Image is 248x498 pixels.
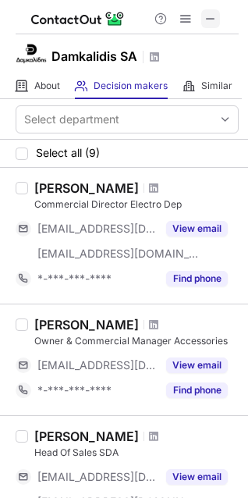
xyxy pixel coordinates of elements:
button: Reveal Button [166,382,228,398]
span: [EMAIL_ADDRESS][DOMAIN_NAME] [37,470,157,484]
img: s_3ac399fe3421f119894abb95253e15 [16,38,47,69]
div: Owner & Commercial Manager Accessories [34,334,239,348]
span: Decision makers [94,80,168,92]
span: Similar [201,80,232,92]
img: ContactOut v5.3.10 [31,9,125,28]
div: [PERSON_NAME] [34,317,139,333]
span: About [34,80,60,92]
div: Head Of Sales SDA [34,446,239,460]
h1: Damkalidis SA [51,47,137,66]
div: Select department [24,112,119,127]
span: [EMAIL_ADDRESS][DOMAIN_NAME] [37,222,157,236]
span: [EMAIL_ADDRESS][DOMAIN_NAME] [37,358,157,372]
div: [PERSON_NAME] [34,180,139,196]
span: Select all (9) [36,147,100,159]
div: [PERSON_NAME] [34,429,139,444]
button: Reveal Button [166,221,228,237]
span: [EMAIL_ADDRESS][DOMAIN_NAME] [37,247,200,261]
button: Reveal Button [166,469,228,485]
button: Reveal Button [166,357,228,373]
button: Reveal Button [166,271,228,286]
div: Commercial Director Electro Dep [34,197,239,212]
